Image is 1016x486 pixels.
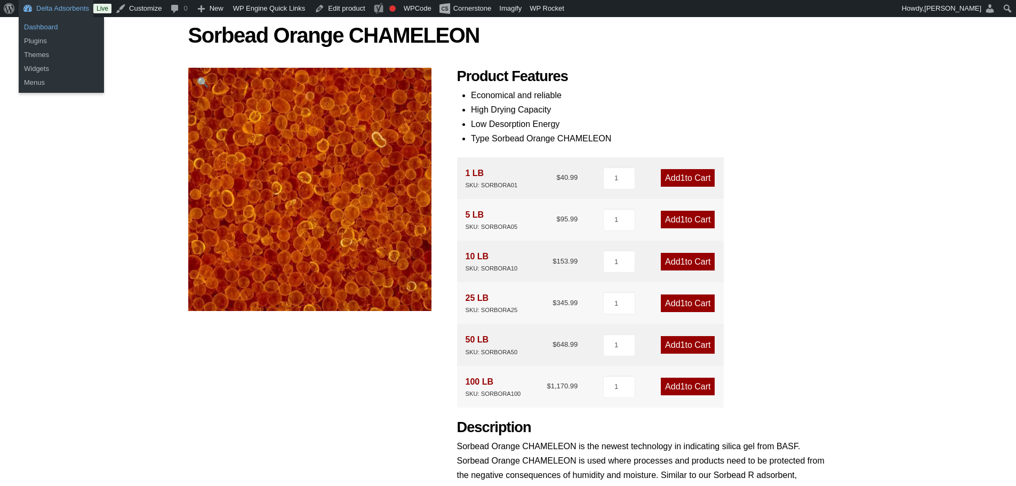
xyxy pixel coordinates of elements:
div: 100 LB [466,375,521,399]
div: SKU: SORBORA50 [466,347,518,357]
span: 🔍 [197,77,209,88]
div: SKU: SORBORA10 [466,264,518,274]
a: Add1to Cart [661,294,715,312]
a: Add1to Cart [661,253,715,270]
li: Type Sorbead Orange CHAMELEON [471,131,828,146]
span: $ [553,299,556,307]
div: SKU: SORBORA100 [466,389,521,399]
div: 50 LB [466,332,518,357]
span: [PERSON_NAME] [924,4,981,12]
a: Widgets [19,62,104,76]
a: Themes [19,48,104,62]
span: 1 [681,340,685,349]
li: Low Desorption Energy [471,117,828,131]
bdi: 1,170.99 [547,382,578,390]
span: 1 [681,173,685,182]
a: Add1to Cart [661,211,715,228]
li: Economical and reliable [471,88,828,102]
a: View full-screen image gallery [188,68,218,97]
a: Dashboard [19,20,104,34]
span: $ [553,340,556,348]
h1: Sorbead Orange CHAMELEON [188,24,828,46]
a: Add1to Cart [661,378,715,395]
span: $ [556,173,560,181]
ul: Delta Adsorbents [19,45,104,93]
div: Needs improvement [389,5,396,12]
h2: Product Features [457,68,828,85]
bdi: 648.99 [553,340,578,348]
span: $ [556,215,560,223]
span: $ [553,257,556,265]
span: 1 [681,215,685,224]
div: SKU: SORBORA05 [466,222,518,232]
div: SKU: SORBORA25 [466,305,518,315]
bdi: 40.99 [556,173,578,181]
div: SKU: SORBORA01 [466,180,518,190]
h2: Description [457,419,828,436]
bdi: 95.99 [556,215,578,223]
span: 1 [681,299,685,308]
bdi: 153.99 [553,257,578,265]
a: Plugins [19,34,104,48]
div: 10 LB [466,249,518,274]
ul: Delta Adsorbents [19,17,104,51]
a: Add1to Cart [661,336,715,354]
span: $ [547,382,550,390]
a: Live [93,4,111,13]
div: 25 LB [466,291,518,315]
li: High Drying Capacity [471,102,828,117]
span: 1 [681,382,685,391]
span: 1 [681,257,685,266]
div: 5 LB [466,208,518,232]
div: 1 LB [466,166,518,190]
a: Menus [19,76,104,90]
a: Add1to Cart [661,169,715,187]
bdi: 345.99 [553,299,578,307]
